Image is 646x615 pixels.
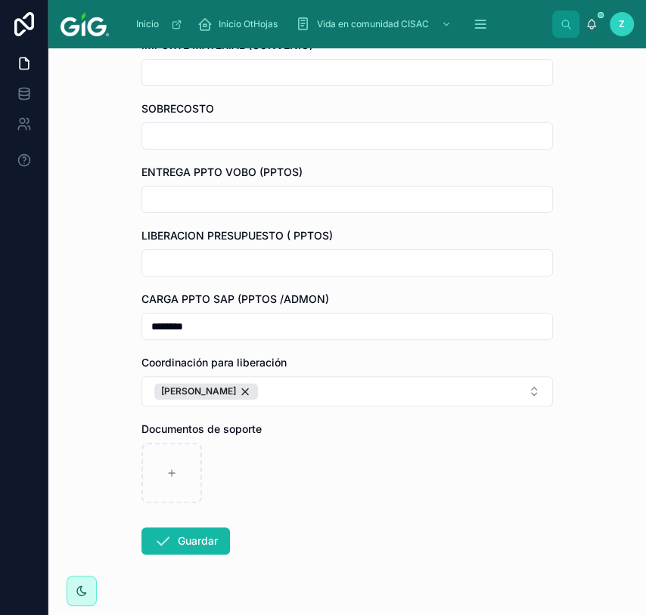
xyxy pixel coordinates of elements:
span: LIBERACION PRESUPUESTO ( PPTOS) [141,229,333,242]
img: App logo [61,12,109,36]
span: ENTREGA PPTO VOBO (PPTOS) [141,165,303,178]
span: Coordinación para liberación [141,356,287,369]
span: Vida en comunidad CISAC [317,18,429,30]
span: CARGA PPTO SAP (PPTOS /ADMON) [141,292,329,305]
span: Documentos de soporte [141,422,262,435]
a: Inicio OtHojas [193,11,288,38]
button: Select Button [141,376,553,406]
a: Inicio [129,11,190,38]
span: Inicio OtHojas [219,18,278,30]
div: scrollable content [121,8,552,41]
span: [PERSON_NAME] [161,385,236,397]
button: Guardar [141,527,230,555]
button: Unselect 2 [154,383,258,400]
span: Inicio [136,18,159,30]
span: Z [619,18,625,30]
a: Vida en comunidad CISAC [291,11,459,38]
span: SOBRECOSTO [141,102,214,115]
